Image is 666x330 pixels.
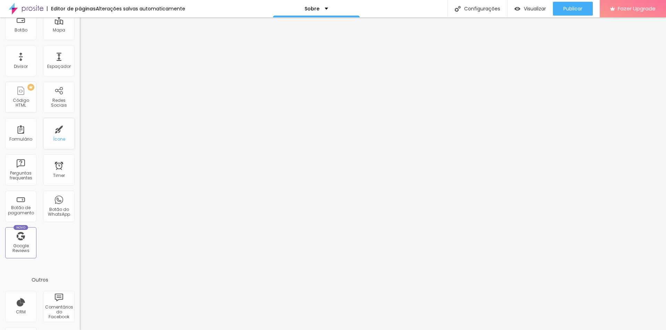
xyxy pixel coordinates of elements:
img: view-1.svg [514,6,520,12]
div: Alterações salvas automaticamente [96,6,185,11]
img: Icone [455,6,461,12]
iframe: Editor [80,17,666,330]
div: Redes Sociais [45,98,72,108]
div: Timer [53,173,65,178]
div: Novo [14,225,28,230]
div: Ícone [53,137,65,142]
div: Google Reviews [7,243,34,253]
span: Visualizar [524,6,546,11]
div: Formulário [9,137,32,142]
div: Perguntas frequentes [7,171,34,181]
div: Comentários do Facebook [45,305,72,320]
div: Divisor [14,64,28,69]
div: Espaçador [47,64,71,69]
div: Botão [15,28,27,33]
button: Visualizar [507,2,553,16]
span: Publicar [563,6,582,11]
div: Mapa [53,28,65,33]
button: Publicar [553,2,593,16]
div: Botão do WhatsApp [45,207,72,217]
div: Código HTML [7,98,34,108]
div: Botão de pagamento [7,205,34,215]
p: Sobre [305,6,319,11]
span: Fazer Upgrade [618,6,656,11]
div: Editor de páginas [47,6,96,11]
div: CRM [16,310,26,314]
